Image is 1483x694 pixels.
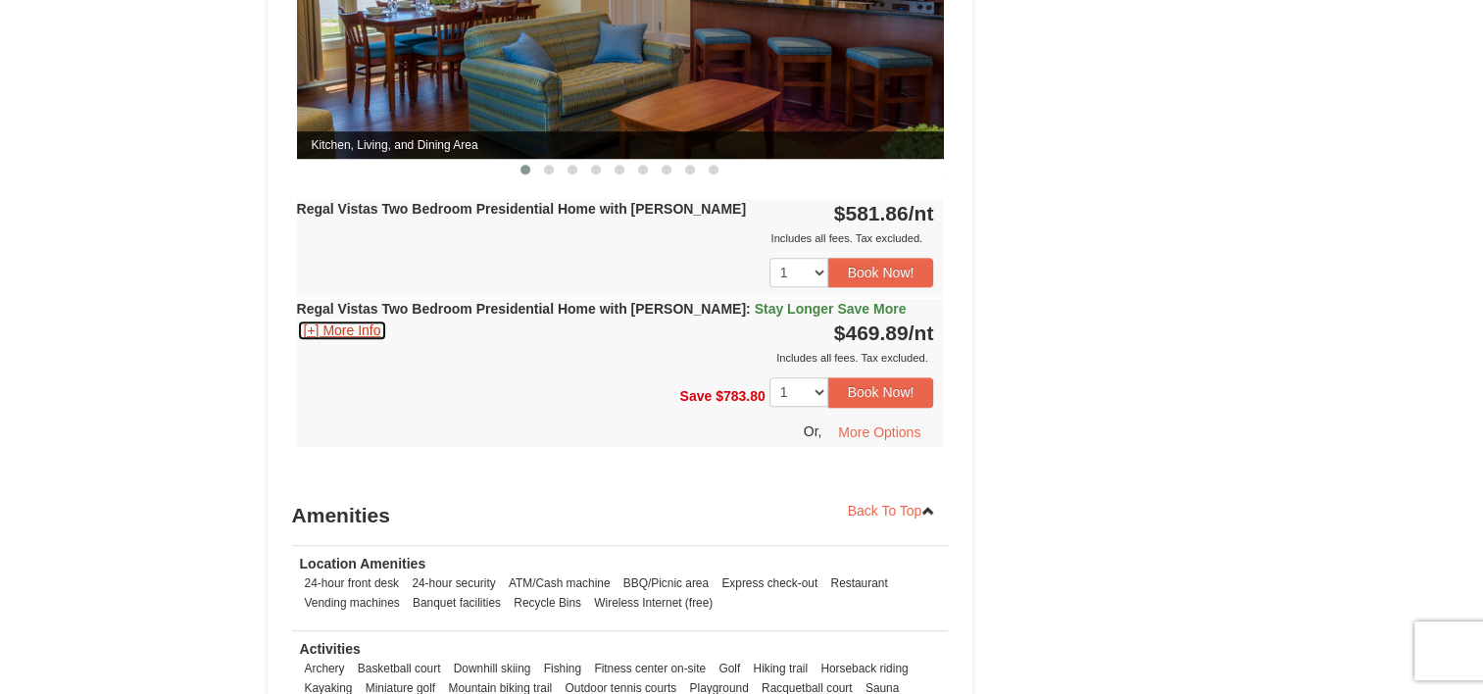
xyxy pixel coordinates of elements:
[825,573,892,593] li: Restaurant
[828,258,934,287] button: Book Now!
[825,418,933,447] button: More Options
[834,202,934,224] strong: $581.86
[297,301,907,317] strong: Regal Vistas Two Bedroom Presidential Home with [PERSON_NAME]
[679,388,712,404] span: Save
[300,573,405,593] li: 24-hour front desk
[716,388,766,404] span: $783.80
[717,573,822,593] li: Express check-out
[297,228,934,248] div: Includes all fees. Tax excluded.
[618,573,714,593] li: BBQ/Picnic area
[804,422,822,438] span: Or,
[909,322,934,344] span: /nt
[353,659,446,678] li: Basketball court
[300,593,405,613] li: Vending machines
[297,201,746,217] strong: Regal Vistas Two Bedroom Presidential Home with [PERSON_NAME]
[589,659,711,678] li: Fitness center on-site
[292,496,949,535] h3: Amenities
[748,659,813,678] li: Hiking trail
[504,573,616,593] li: ATM/Cash machine
[835,496,949,525] a: Back To Top
[834,322,909,344] span: $469.89
[828,377,934,407] button: Book Now!
[408,593,506,613] li: Banquet facilities
[297,348,934,368] div: Includes all fees. Tax excluded.
[816,659,913,678] li: Horseback riding
[909,202,934,224] span: /nt
[300,641,361,657] strong: Activities
[755,301,907,317] span: Stay Longer Save More
[539,659,586,678] li: Fishing
[746,301,751,317] span: :
[407,573,500,593] li: 24-hour security
[714,659,745,678] li: Golf
[300,659,350,678] li: Archery
[509,593,586,613] li: Recycle Bins
[449,659,536,678] li: Downhill skiing
[297,131,944,159] span: Kitchen, Living, and Dining Area
[297,320,388,341] button: [+] More Info
[300,556,426,571] strong: Location Amenities
[589,593,717,613] li: Wireless Internet (free)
